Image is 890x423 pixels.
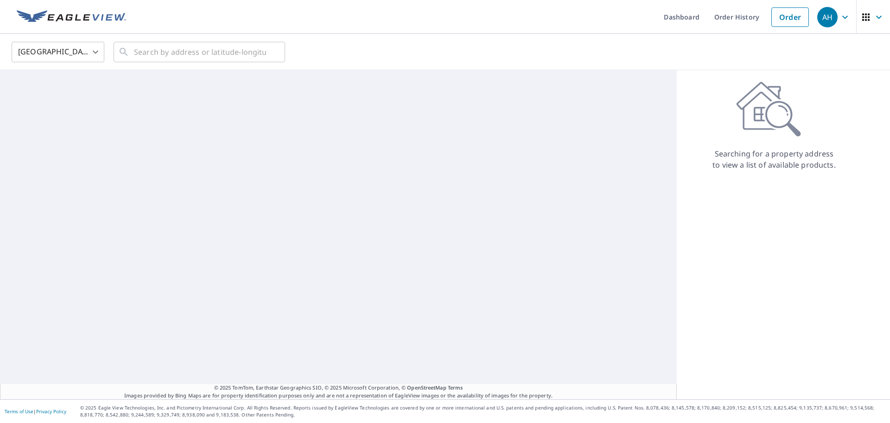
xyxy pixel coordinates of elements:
[5,409,66,414] p: |
[17,10,126,24] img: EV Logo
[448,384,463,391] a: Terms
[36,408,66,415] a: Privacy Policy
[134,39,266,65] input: Search by address or latitude-longitude
[5,408,33,415] a: Terms of Use
[712,148,836,170] p: Searching for a property address to view a list of available products.
[817,7,838,27] div: AH
[12,39,104,65] div: [GEOGRAPHIC_DATA]
[80,404,885,418] p: © 2025 Eagle View Technologies, Inc. and Pictometry International Corp. All Rights Reserved. Repo...
[771,7,809,27] a: Order
[407,384,446,391] a: OpenStreetMap
[214,384,463,392] span: © 2025 TomTom, Earthstar Geographics SIO, © 2025 Microsoft Corporation, ©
